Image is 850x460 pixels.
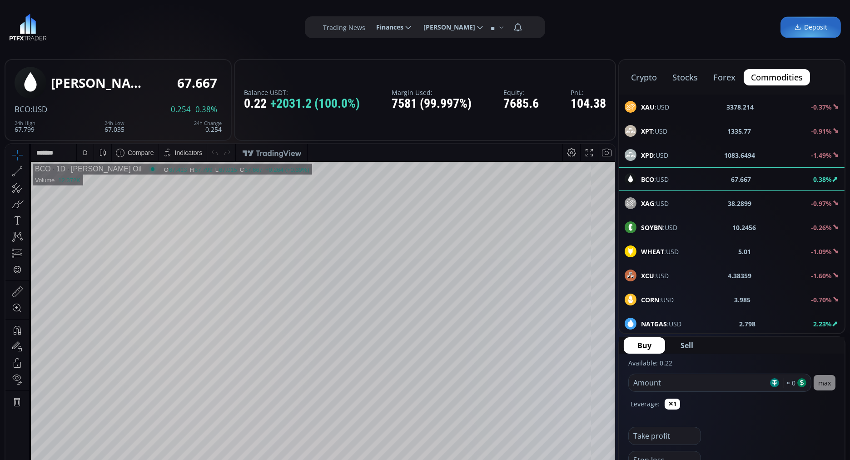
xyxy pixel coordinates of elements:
[783,378,795,388] span: ≈ 0
[744,69,810,85] button: commodities
[74,366,83,373] div: 1m
[143,21,151,29] div: Market open
[169,5,197,12] div: Indicators
[51,76,142,90] div: [PERSON_NAME] Oil
[641,103,655,111] b: XAU
[503,97,539,111] div: 7685.6
[30,33,49,40] div: Volume
[811,127,832,135] b: -0.91%
[641,223,677,232] span: :USD
[370,18,403,36] span: Finances
[30,104,47,115] span: :USD
[728,271,752,280] b: 4.38359
[53,33,75,40] div: 12.372K
[706,69,743,85] button: forex
[575,361,590,378] div: Toggle Log Scale
[727,126,751,136] b: 1335.77
[234,22,239,29] div: C
[667,337,707,354] button: Sell
[593,366,605,373] div: auto
[780,17,841,38] a: Deposit
[164,22,182,29] div: 67.413
[641,223,663,232] b: SOYBN
[641,295,659,304] b: CORN
[392,89,472,96] label: Margin Used:
[624,337,665,354] button: Buy
[681,340,693,351] span: Sell
[89,366,97,373] div: 5d
[641,150,668,160] span: :USD
[665,69,705,85] button: stocks
[811,271,832,280] b: -1.60%
[624,69,664,85] button: crypto
[734,295,751,305] b: 3.985
[194,120,222,126] div: 24h Change
[260,22,304,29] div: +0.264 (+0.39%)
[392,97,472,111] div: 7581 (99.997%)
[571,97,606,111] div: 104.38
[641,319,681,329] span: :USD
[811,295,832,304] b: -0.70%
[813,320,832,328] b: 2.23%
[171,105,191,114] span: 0.254
[641,271,669,280] span: :USD
[571,89,606,96] label: PnL:
[177,76,217,90] div: 67.667
[739,319,756,329] b: 2.798
[811,103,832,111] b: -0.37%
[270,97,360,111] span: +2031.2 (100.0%)
[726,102,754,112] b: 3378.214
[122,5,149,12] div: Compare
[794,23,827,32] span: Deposit
[244,89,360,96] label: Balance USDT:
[641,126,667,136] span: :USD
[122,361,136,378] div: Go to
[46,366,53,373] div: 1y
[417,18,475,36] span: [PERSON_NAME]
[194,120,222,133] div: 0.254
[214,22,232,29] div: 67.015
[244,97,360,111] div: 0.22
[641,127,653,135] b: XPT
[105,120,125,126] div: 24h Low
[21,340,25,352] div: Hide Drawings Toolbar
[9,14,47,41] img: LOGO
[578,366,587,373] div: log
[811,247,832,256] b: -1.09%
[15,120,35,126] div: 24h High
[562,361,575,378] div: Toggle Percentage
[184,22,189,29] div: H
[641,271,654,280] b: XCU
[641,320,667,328] b: NATGAS
[739,247,751,256] b: 5.01
[631,399,660,409] label: Leverage:
[503,361,553,378] button: 14:12:07 (UTC)
[811,223,832,232] b: -0.26%
[641,102,669,112] span: :USD
[8,121,15,130] div: 
[641,199,654,208] b: XAG
[732,223,756,232] b: 10.2456
[15,104,30,115] span: BCO
[30,21,45,29] div: BCO
[189,22,207,29] div: 67.799
[507,366,550,373] span: 14:12:07 (UTC)
[323,23,365,32] label: Trading News
[728,199,752,208] b: 38.2899
[15,120,35,133] div: 67.799
[239,22,257,29] div: 67.667
[210,22,214,29] div: L
[45,21,60,29] div: 1D
[77,5,82,12] div: D
[637,340,651,351] span: Buy
[641,247,664,256] b: WHEAT
[159,22,164,29] div: O
[628,359,672,367] label: Available: 0.22
[59,366,68,373] div: 3m
[811,151,832,160] b: -1.49%
[503,89,539,96] label: Equity:
[724,150,755,160] b: 1083.6494
[665,399,680,410] button: ✕1
[641,199,669,208] span: :USD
